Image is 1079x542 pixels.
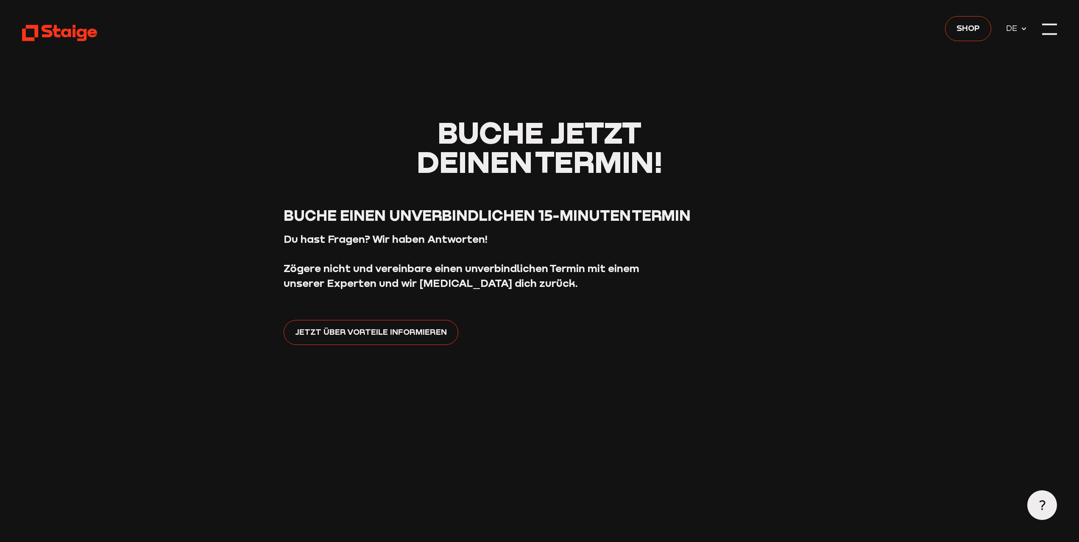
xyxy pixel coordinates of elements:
[284,261,639,289] strong: Zögere nicht und vereinbare einen unverbindlichen Termin mit einem unserer Experten und wir [MEDI...
[956,22,980,34] span: Shop
[284,206,691,224] span: Buche einen unverbindlichen 15-Minuten Termin
[417,114,663,180] span: Buche jetzt deinen Termin!
[284,232,488,245] strong: Du hast Fragen? Wir haben Antworten!
[284,320,458,345] a: Jetzt über Vorteile informieren
[1006,22,1021,34] span: DE
[295,325,447,338] span: Jetzt über Vorteile informieren
[945,16,991,41] a: Shop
